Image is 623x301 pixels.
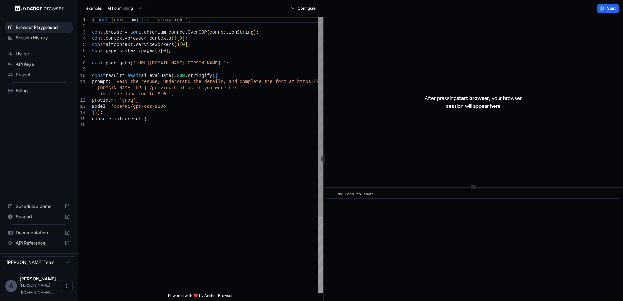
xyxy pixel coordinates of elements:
span: } [92,110,94,115]
span: provider [92,98,114,103]
span: : [114,98,116,103]
span: model [92,104,106,109]
div: 13 [78,104,86,110]
span: Documentation [16,229,62,236]
button: Open menu [61,280,73,292]
div: 5 [78,42,86,48]
span: Session History [16,35,70,41]
span: ; [168,48,171,53]
span: . [117,61,119,66]
span: ) [158,48,160,53]
span: Usage [16,50,70,57]
span: ( [171,36,174,41]
div: 11 [78,79,86,85]
div: Browser Playground [5,22,73,33]
span: = [117,48,119,53]
span: chromium [114,17,136,22]
span: contexts [149,36,171,41]
span: = [111,42,114,47]
span: ( [174,42,177,47]
span: [DOMAIN_NAME][URL] [97,85,147,91]
span: start browser [456,95,489,101]
span: serviceWorkers [136,42,174,47]
div: 6 [78,48,86,54]
div: Documentation [5,227,73,238]
div: 14 [78,110,86,116]
span: Powered with ❤️ by Anchor Browser [168,293,233,301]
button: Start [597,4,619,13]
div: Billing [5,85,73,96]
span: ; [188,42,190,47]
div: 3 [78,29,86,36]
span: browser [106,30,125,35]
span: const [92,36,106,41]
div: 4 [78,36,86,42]
span: Billing [16,87,70,94]
span: result [106,73,122,78]
span: ( [125,116,127,122]
div: 7 [78,54,86,60]
span: [ [160,48,163,53]
span: , [136,98,138,103]
span: 'groq' [119,98,136,103]
span: const [92,42,106,47]
span: const [92,73,106,78]
button: Configure [288,4,319,13]
span: evaluate [149,73,171,78]
div: 9 [78,66,86,73]
span: ) [223,61,226,66]
span: Support [16,213,62,220]
span: context [119,48,138,53]
span: = [125,30,127,35]
span: result [127,116,144,122]
div: Support [5,211,73,222]
span: ; [188,17,190,22]
div: API Keys [5,59,73,69]
span: chromium [144,30,166,35]
p: After pressing , your browser session will appear here [425,94,522,110]
span: [ [177,36,179,41]
span: ) [94,110,97,115]
span: example: [86,6,102,11]
span: { [111,17,114,22]
span: Schedule a demo [16,203,62,209]
span: ai [141,73,147,78]
span: 0 [182,42,185,47]
span: info [114,116,125,122]
span: ) [144,116,147,122]
span: ] [166,48,168,53]
span: No logs to show [338,192,373,197]
div: 10 [78,73,86,79]
span: 0 [163,48,166,53]
span: ( [207,30,210,35]
div: Session History [5,33,73,43]
span: . [147,73,149,78]
span: 'playwright' [155,17,188,22]
span: prompt [92,79,108,84]
span: Project [16,71,70,78]
div: Schedule a demo [5,201,73,211]
span: '[URL][DOMAIN_NAME][PERSON_NAME]' [133,61,223,66]
span: Ashish Shroti [20,276,56,281]
div: API Reference [5,238,73,248]
span: await [92,61,106,66]
span: ; [100,110,103,115]
span: import [92,17,108,22]
span: pages [141,48,155,53]
span: Browser Playground [16,24,70,31]
span: . [166,30,168,35]
span: goto [119,61,130,66]
span: ( [171,73,174,78]
span: ) [97,110,100,115]
span: { [215,73,218,78]
span: ( [212,73,215,78]
span: ) [174,36,177,41]
span: API Reference [16,240,62,246]
span: ( [155,48,157,53]
span: ashishkumar.shroti@dexian.com [20,283,53,295]
span: . [133,42,136,47]
span: console [92,116,111,122]
div: Project [5,69,73,80]
span: ai [106,42,111,47]
span: context [106,36,125,41]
